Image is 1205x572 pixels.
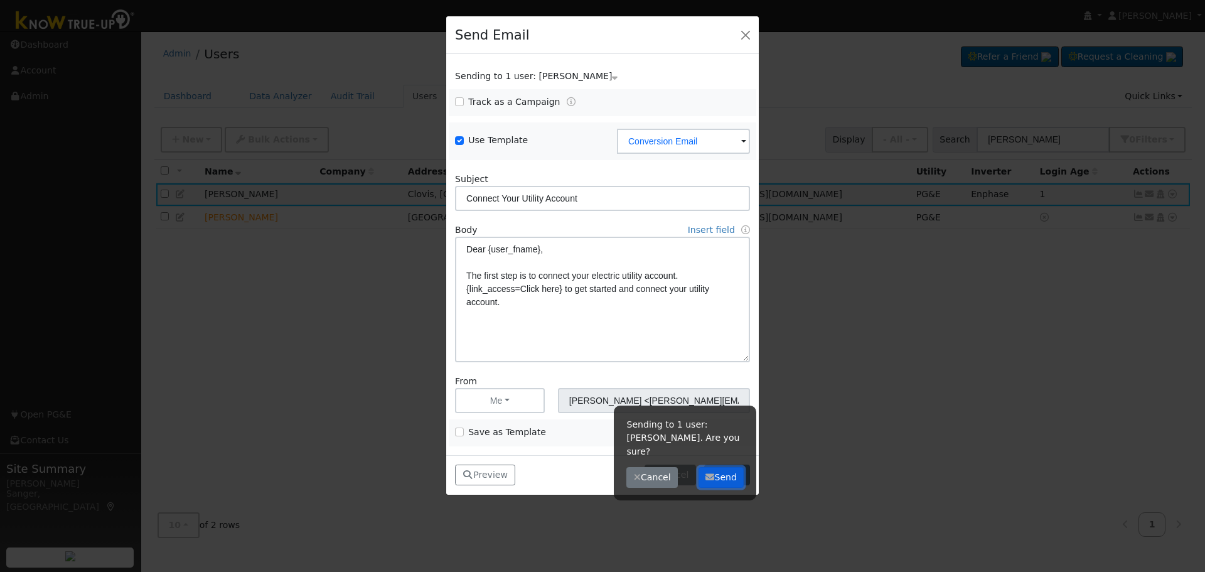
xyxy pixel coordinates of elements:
[455,97,464,106] input: Track as a Campaign
[468,95,560,109] label: Track as a Campaign
[455,428,464,436] input: Save as Template
[455,25,529,45] h4: Send Email
[468,134,528,147] label: Use Template
[455,173,488,186] label: Subject
[468,426,546,439] label: Save as Template
[455,224,478,237] label: Body
[455,465,515,486] button: Preview
[455,388,545,413] button: Me
[567,97,576,107] a: Tracking Campaigns
[626,418,744,458] p: Sending to 1 user: [PERSON_NAME]. Are you sure?
[741,225,750,235] a: Fields
[449,70,757,83] div: Show users
[455,136,464,145] input: Use Template
[617,129,750,154] input: Select a Template
[626,467,678,488] button: Cancel
[688,225,735,235] a: Insert field
[699,467,744,488] button: Send
[455,375,477,388] label: From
